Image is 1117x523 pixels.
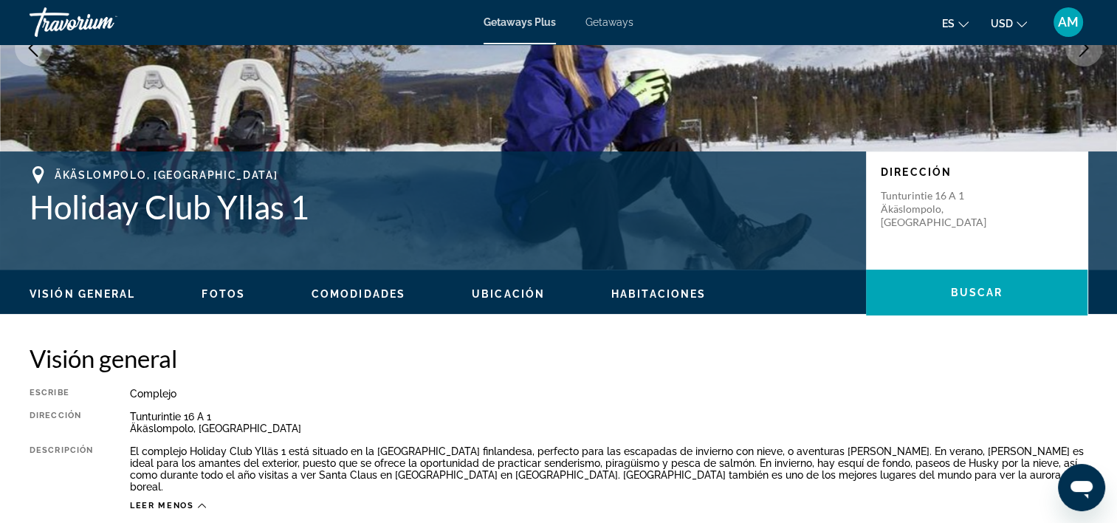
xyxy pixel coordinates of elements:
span: Leer menos [130,501,194,510]
span: Buscar [951,287,1003,298]
div: Descripción [30,445,93,493]
p: Tunturintie 16 A 1 Äkäslompolo, [GEOGRAPHIC_DATA] [881,189,999,229]
span: es [942,18,955,30]
div: Tunturintie 16 A 1 Äkäslompolo, [GEOGRAPHIC_DATA] [130,411,1087,434]
button: User Menu [1049,7,1087,38]
span: AM [1058,15,1079,30]
button: Leer menos [130,500,206,511]
button: Habitaciones [611,287,706,301]
div: Complejo [130,388,1087,400]
button: Change language [942,13,969,34]
a: Getaways Plus [484,16,556,28]
button: Change currency [991,13,1027,34]
button: Previous image [15,30,52,66]
div: El complejo Holiday Club Ylläs 1 está situado en la [GEOGRAPHIC_DATA] finlandesa, perfecto para l... [130,445,1087,493]
h2: Visión general [30,343,1087,373]
p: Dirección [881,166,1073,178]
span: USD [991,18,1013,30]
button: Ubicación [472,287,545,301]
span: Ubicación [472,288,545,300]
a: Travorium [30,3,177,41]
span: Comodidades [312,288,405,300]
button: Fotos [202,287,245,301]
div: Escribe [30,388,93,400]
button: Comodidades [312,287,405,301]
h1: Holiday Club Yllas 1 [30,188,851,226]
a: Getaways [585,16,633,28]
button: Visión general [30,287,135,301]
button: Next image [1065,30,1102,66]
span: Habitaciones [611,288,706,300]
button: Buscar [866,270,1087,315]
span: Visión general [30,288,135,300]
iframe: Botón para iniciar la ventana de mensajería [1058,464,1105,511]
span: Fotos [202,288,245,300]
div: Dirección [30,411,93,434]
span: Äkäslompolo, [GEOGRAPHIC_DATA] [55,169,278,181]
